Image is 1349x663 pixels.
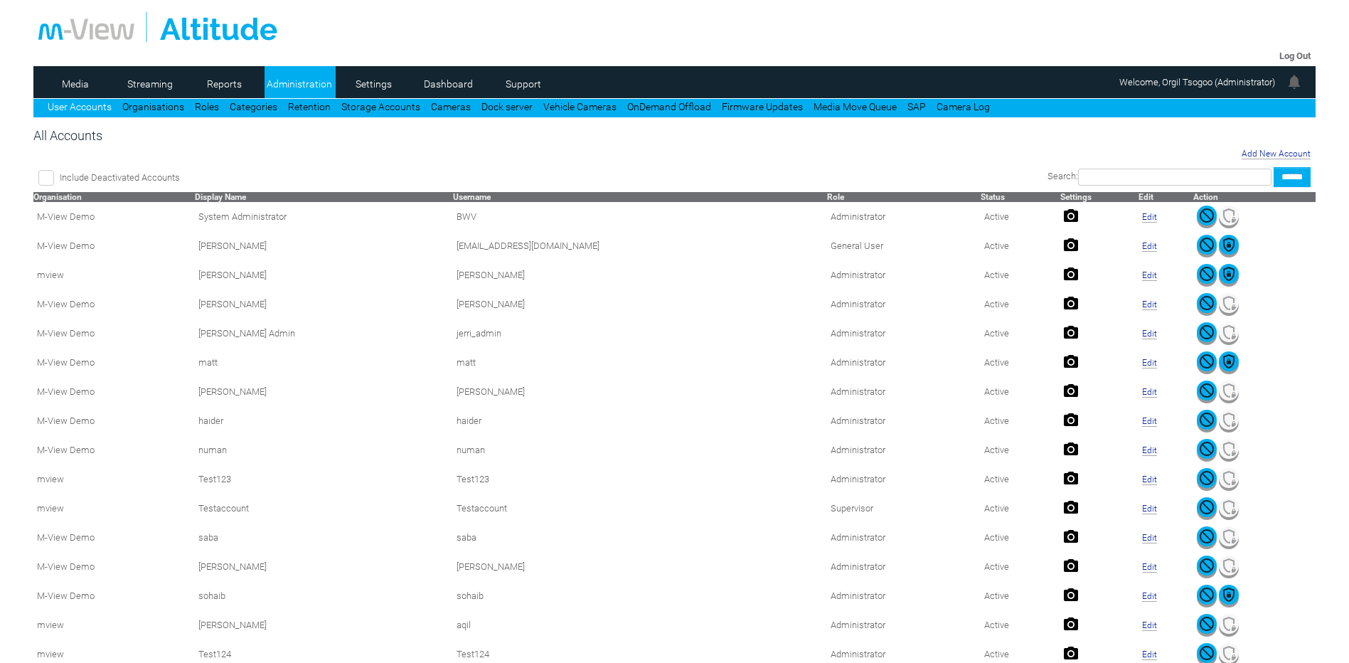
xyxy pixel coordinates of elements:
td: Administrator [827,552,981,581]
td: Administrator [827,406,981,435]
span: gavin [457,561,525,572]
a: Edit [1142,445,1157,456]
span: M-View Demo [37,328,95,339]
a: Deactivate [1197,363,1217,373]
img: camera24.png [1064,413,1078,427]
span: selina [457,270,525,280]
a: MFA Not Set [1219,538,1239,548]
img: user-active-green-icon.svg [1197,322,1217,342]
a: Roles [195,101,219,112]
img: user-active-green-icon.svg [1197,206,1217,226]
span: haider [457,415,481,426]
td: Administrator [827,610,981,640]
span: Contact Method: SMS and Email [198,386,267,397]
a: Retention [288,101,331,112]
td: Active [981,435,1060,465]
a: Display Name [195,192,246,202]
a: Cameras [431,101,471,112]
a: MFA Not Set [1219,450,1239,461]
span: M-View Demo [37,590,95,601]
td: Active [981,523,1060,552]
img: user-active-green-icon.svg [1197,585,1217,605]
img: camera24.png [1064,646,1078,660]
a: Log Out [1279,51,1311,61]
a: Edit [1142,591,1157,602]
img: mfa-shield-white-icon.svg [1219,206,1239,226]
td: Administrator [827,348,981,377]
th: Edit [1139,192,1193,202]
a: MFA Not Set [1219,479,1239,490]
td: Active [981,494,1060,523]
img: camera24.png [1064,208,1078,223]
td: Administrator [827,465,981,494]
a: MFA Not Set [1219,304,1239,315]
span: Contact Method: SMS and Email [198,328,295,339]
img: mfa-shield-green-icon.svg [1219,585,1239,605]
img: mfa-shield-white-icon.svg [1219,468,1239,488]
img: mfa-shield-green-icon.svg [1219,351,1239,371]
a: Reset MFA [1219,363,1239,373]
a: MFA Not Set [1219,421,1239,432]
a: Vehicle Cameras [543,101,617,112]
a: Firmware Updates [722,101,803,112]
a: Edit [1142,474,1157,485]
a: Deactivate [1197,450,1217,461]
img: mfa-shield-white-icon.svg [1219,381,1239,401]
span: M-View Demo [37,386,95,397]
td: Active [981,552,1060,581]
span: aqil [457,620,471,630]
img: user-active-green-icon.svg [1197,468,1217,488]
span: M-View Demo [37,532,95,543]
span: M-View Demo [37,357,95,368]
a: Edit [1142,416,1157,427]
a: Media [41,73,110,95]
span: Contact Method: SMS and Email [198,474,231,484]
img: mfa-shield-white-icon.svg [1219,614,1239,634]
a: Deactivate [1197,392,1217,403]
img: bell24.png [1286,73,1303,90]
a: Deactivate [1197,625,1217,636]
img: mfa-shield-white-icon.svg [1219,497,1239,517]
td: Administrator [827,377,981,406]
img: user-active-green-icon.svg [1197,439,1217,459]
img: user-active-green-icon.svg [1197,381,1217,401]
img: mfa-shield-green-icon.svg [1219,235,1239,255]
a: Status [981,192,1005,202]
a: Administration [265,73,334,95]
a: Media Move Queue [814,101,897,112]
a: Edit [1142,649,1157,660]
span: matt@mview.com.au [457,240,599,251]
a: Dashboard [414,73,483,95]
span: Test124 [457,649,489,659]
a: MFA Not Set [1219,217,1239,228]
td: Active [981,231,1060,260]
img: mfa-shield-white-icon.svg [1219,556,1239,576]
img: user-active-green-icon.svg [1197,643,1217,663]
a: Organisation [33,192,82,202]
a: Edit [1142,241,1157,252]
span: matt [457,357,476,368]
a: Deactivate [1197,509,1217,519]
span: Contact Method: SMS and Email [198,503,249,514]
span: josh [457,386,525,397]
td: Administrator [827,319,981,348]
span: saba [457,532,476,543]
a: MFA Not Set [1219,392,1239,403]
img: user-active-green-icon.svg [1197,526,1217,546]
span: mview [37,649,64,659]
a: MFA Not Set [1219,509,1239,519]
span: M-View Demo [37,211,95,222]
img: mfa-shield-white-icon.svg [1219,322,1239,342]
td: Active [981,348,1060,377]
a: Reset MFA [1219,275,1239,286]
span: mview [37,503,64,514]
span: Contact Method: Email [198,240,267,251]
span: Welcome, Orgil Tsogoo (Administrator) [1119,77,1275,87]
a: Edit [1142,562,1157,573]
a: Edit [1142,358,1157,368]
td: Administrator [827,581,981,610]
a: Edit [1142,387,1157,398]
span: numan [457,445,485,455]
img: mfa-shield-green-icon.svg [1219,264,1239,284]
td: Supervisor [827,494,981,523]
